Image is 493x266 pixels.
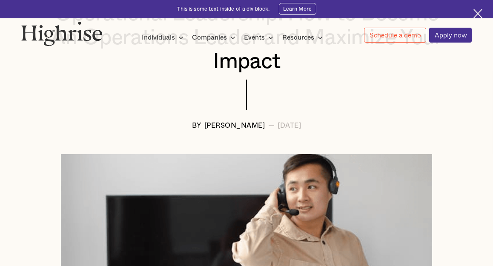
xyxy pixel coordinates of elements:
[473,9,482,18] img: Cross icon
[204,122,265,130] div: [PERSON_NAME]
[282,32,325,43] div: Resources
[244,32,265,43] div: Events
[192,122,201,130] div: BY
[278,122,301,130] div: [DATE]
[364,28,426,43] a: Schedule a demo
[142,32,175,43] div: Individuals
[177,6,269,13] div: This is some text inside of a div block.
[244,32,276,43] div: Events
[192,32,238,43] div: Companies
[192,32,227,43] div: Companies
[279,3,316,15] a: Learn More
[268,122,275,130] div: —
[142,32,186,43] div: Individuals
[429,28,472,43] a: Apply now
[21,21,103,46] img: Highrise logo
[282,32,314,43] div: Resources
